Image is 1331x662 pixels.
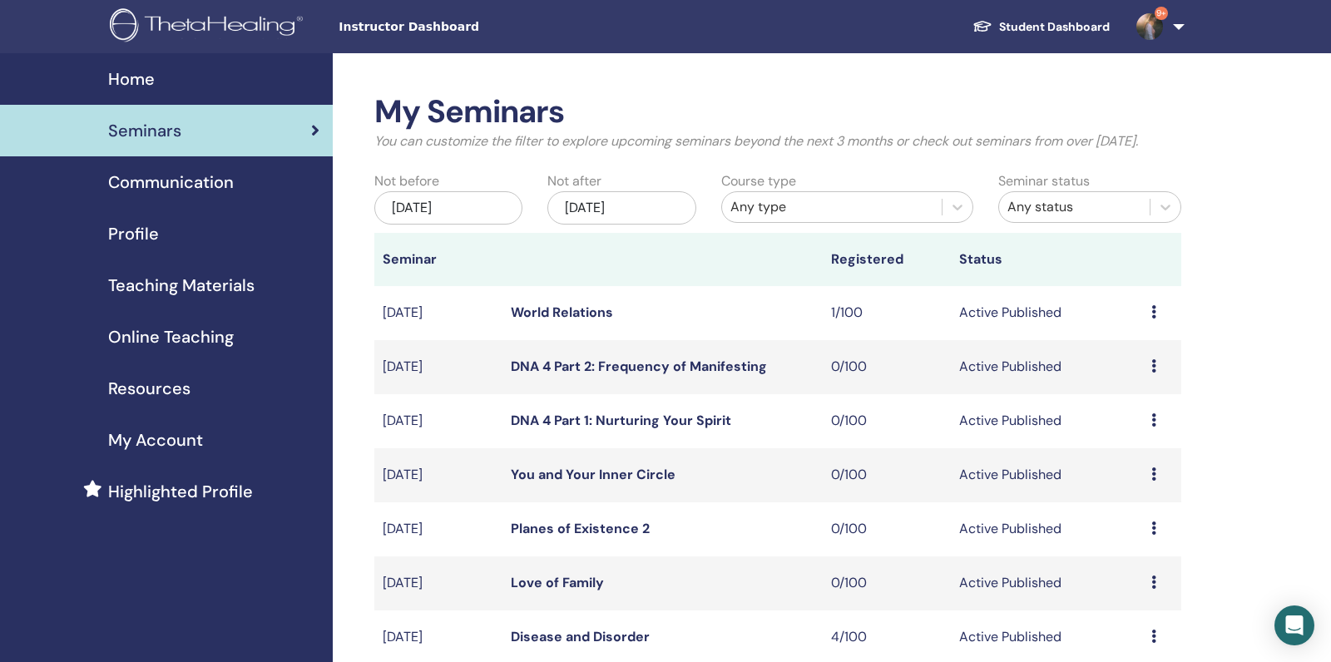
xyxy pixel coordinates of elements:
[823,556,951,610] td: 0/100
[1155,7,1168,20] span: 9+
[374,394,502,448] td: [DATE]
[951,286,1143,340] td: Active Published
[1274,605,1314,645] div: Open Intercom Messenger
[374,340,502,394] td: [DATE]
[108,324,234,349] span: Online Teaching
[951,233,1143,286] th: Status
[108,479,253,504] span: Highlighted Profile
[374,93,1181,131] h2: My Seminars
[374,171,439,191] label: Not before
[374,502,502,556] td: [DATE]
[951,394,1143,448] td: Active Published
[511,358,767,375] a: DNA 4 Part 2: Frequency of Manifesting
[511,628,650,645] a: Disease and Disorder
[959,12,1123,42] a: Student Dashboard
[374,131,1181,151] p: You can customize the filter to explore upcoming seminars beyond the next 3 months or check out s...
[511,412,731,429] a: DNA 4 Part 1: Nurturing Your Spirit
[108,118,181,143] span: Seminars
[511,520,650,537] a: Planes of Existence 2
[951,448,1143,502] td: Active Published
[823,233,951,286] th: Registered
[374,191,522,225] div: [DATE]
[108,273,255,298] span: Teaching Materials
[721,171,796,191] label: Course type
[374,233,502,286] th: Seminar
[110,8,309,46] img: logo.png
[511,304,613,321] a: World Relations
[511,466,675,483] a: You and Your Inner Circle
[339,18,588,36] span: Instructor Dashboard
[951,556,1143,610] td: Active Published
[823,394,951,448] td: 0/100
[108,67,155,91] span: Home
[823,286,951,340] td: 1/100
[108,170,234,195] span: Communication
[823,340,951,394] td: 0/100
[1007,197,1141,217] div: Any status
[730,197,933,217] div: Any type
[511,574,604,591] a: Love of Family
[998,171,1090,191] label: Seminar status
[108,427,203,452] span: My Account
[823,502,951,556] td: 0/100
[547,171,601,191] label: Not after
[823,448,951,502] td: 0/100
[374,286,502,340] td: [DATE]
[374,448,502,502] td: [DATE]
[108,221,159,246] span: Profile
[547,191,695,225] div: [DATE]
[951,502,1143,556] td: Active Published
[972,19,992,33] img: graduation-cap-white.svg
[1136,13,1163,40] img: default.jpg
[108,376,190,401] span: Resources
[374,556,502,610] td: [DATE]
[951,340,1143,394] td: Active Published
